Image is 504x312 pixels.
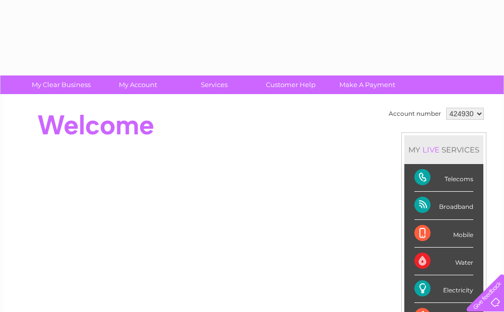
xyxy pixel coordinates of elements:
[420,145,442,154] div: LIVE
[414,192,473,219] div: Broadband
[414,248,473,275] div: Water
[96,75,179,94] a: My Account
[414,164,473,192] div: Telecoms
[249,75,332,94] a: Customer Help
[414,220,473,248] div: Mobile
[404,135,483,164] div: MY SERVICES
[414,275,473,303] div: Electricity
[20,75,103,94] a: My Clear Business
[386,105,444,122] td: Account number
[326,75,409,94] a: Make A Payment
[173,75,256,94] a: Services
